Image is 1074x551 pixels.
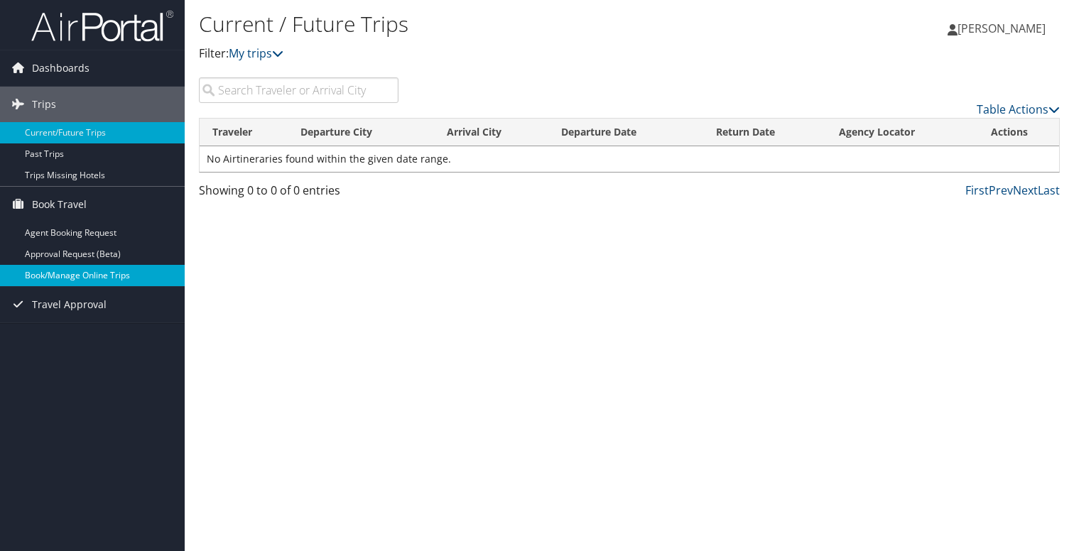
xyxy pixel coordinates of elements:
span: Dashboards [32,50,89,86]
img: airportal-logo.png [31,9,173,43]
span: Book Travel [32,187,87,222]
span: Travel Approval [32,287,107,322]
th: Return Date: activate to sort column ascending [703,119,826,146]
th: Traveler: activate to sort column ascending [200,119,288,146]
h1: Current / Future Trips [199,9,773,39]
th: Actions [978,119,1059,146]
a: Last [1038,182,1060,198]
a: Table Actions [977,102,1060,117]
span: Trips [32,87,56,122]
th: Departure Date: activate to sort column descending [548,119,703,146]
div: Showing 0 to 0 of 0 entries [199,182,398,206]
th: Agency Locator: activate to sort column ascending [826,119,978,146]
a: My trips [229,45,283,61]
a: [PERSON_NAME] [948,7,1060,50]
span: [PERSON_NAME] [958,21,1046,36]
a: Prev [989,182,1013,198]
a: Next [1013,182,1038,198]
th: Departure City: activate to sort column ascending [288,119,434,146]
input: Search Traveler or Arrival City [199,77,398,103]
a: First [965,182,989,198]
th: Arrival City: activate to sort column ascending [434,119,548,146]
p: Filter: [199,45,773,63]
td: No Airtineraries found within the given date range. [200,146,1059,172]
